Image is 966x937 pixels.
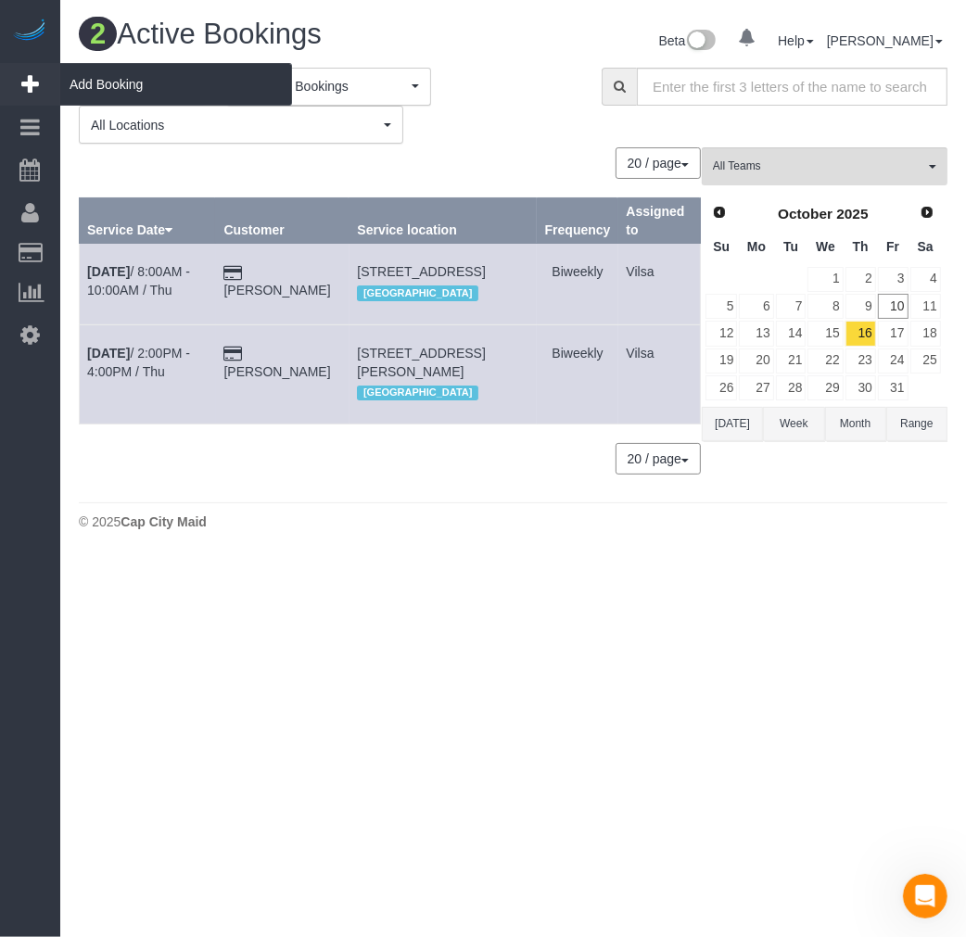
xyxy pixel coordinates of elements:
[878,267,909,292] a: 3
[739,321,773,346] a: 13
[616,443,701,475] nav: Pagination navigation
[763,407,824,441] button: Week
[910,267,941,292] a: 4
[91,116,379,134] span: All Locations
[239,77,407,95] span: All Active Bookings
[713,239,730,254] span: Sunday
[816,239,835,254] span: Wednesday
[914,200,940,226] a: Next
[83,176,183,190] span: [PERSON_NAME]
[325,7,359,41] div: Close
[118,590,133,605] button: Start recording
[38,241,333,313] div: Love Automaid? Share the love! When you refer a friend who signs up for Automaid, you’ll receive ...
[79,106,403,144] button: All Locations
[637,68,947,106] input: Enter the first 3 letters of the name to search
[747,239,766,254] span: Monday
[903,874,947,918] iframe: Intercom live chat
[537,324,618,424] td: Frequency
[705,348,737,374] a: 19
[702,147,947,185] button: All Teams
[15,146,356,336] div: Ellie says…
[80,198,216,244] th: Service Date
[537,244,618,324] td: Frequency
[706,200,732,226] a: Prev
[918,239,934,254] span: Saturday
[845,294,876,319] a: 9
[659,33,717,48] a: Beta
[910,294,941,319] a: 11
[878,294,909,319] a: 10
[11,19,48,44] a: Automaid Logo
[350,324,537,424] td: Service location
[910,321,941,346] a: 18
[227,68,431,106] button: All Active Bookings
[739,348,773,374] a: 20
[318,583,348,613] button: Send a message…
[357,285,478,300] span: [GEOGRAPHIC_DATA]
[29,590,44,605] button: Upload attachment
[357,281,528,305] div: Location
[12,7,47,43] button: go back
[216,198,350,244] th: Customer
[223,267,242,280] i: Credit Card Payment
[38,213,333,232] div: 🎉 🎉
[90,23,172,42] p: Active [DATE]
[616,443,701,475] button: 20 / page
[705,294,737,319] a: 5
[845,267,876,292] a: 2
[15,146,356,314] div: Profile image for Ellie[PERSON_NAME]from Launch27🎉Refer a Friend, Get a Free Month!🎉Love Automaid...
[807,348,843,374] a: 22
[16,551,355,583] textarea: Message…
[702,407,763,441] button: [DATE]
[216,244,350,324] td: Customer
[776,294,807,319] a: 7
[53,10,83,40] img: Profile image for Ellie
[807,267,843,292] a: 1
[845,321,876,346] a: 16
[616,147,701,179] button: 20 / page
[845,375,876,400] a: 30
[60,63,292,106] span: Add Booking
[807,375,843,400] a: 29
[79,17,117,51] span: 2
[223,364,330,379] a: [PERSON_NAME]
[886,407,947,441] button: Range
[878,321,909,346] a: 17
[357,381,528,405] div: Location
[90,9,210,23] h1: [PERSON_NAME]
[827,33,943,48] a: [PERSON_NAME]
[705,321,737,346] a: 12
[223,348,242,361] i: Credit Card Payment
[702,147,947,176] ol: All Teams
[618,198,701,244] th: Assigned to
[845,348,876,374] a: 23
[825,407,886,441] button: Month
[712,205,727,220] span: Prev
[778,206,833,222] span: October
[223,283,330,298] a: [PERSON_NAME]
[776,375,807,400] a: 28
[783,239,798,254] span: Tuesday
[705,375,737,400] a: 26
[58,590,73,605] button: Emoji picker
[87,346,190,379] a: [DATE]/ 2:00PM - 4:00PM / Thu
[290,7,325,43] button: Home
[87,264,190,298] a: [DATE]/ 8:00AM - 10:00AM / Thu
[685,30,716,54] img: New interface
[80,244,216,324] td: Schedule date
[183,176,273,190] span: from Launch27
[79,513,947,531] div: © 2025
[616,147,701,179] nav: Pagination navigation
[87,346,130,361] b: [DATE]
[618,244,701,324] td: Assigned to
[88,590,103,605] button: Gif picker
[739,375,773,400] a: 27
[54,214,299,229] b: Refer a Friend, Get a Free Month!
[121,514,207,529] strong: Cap City Maid
[739,294,773,319] a: 6
[878,348,909,374] a: 24
[807,321,843,346] a: 15
[910,348,941,374] a: 25
[537,198,618,244] th: Frequency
